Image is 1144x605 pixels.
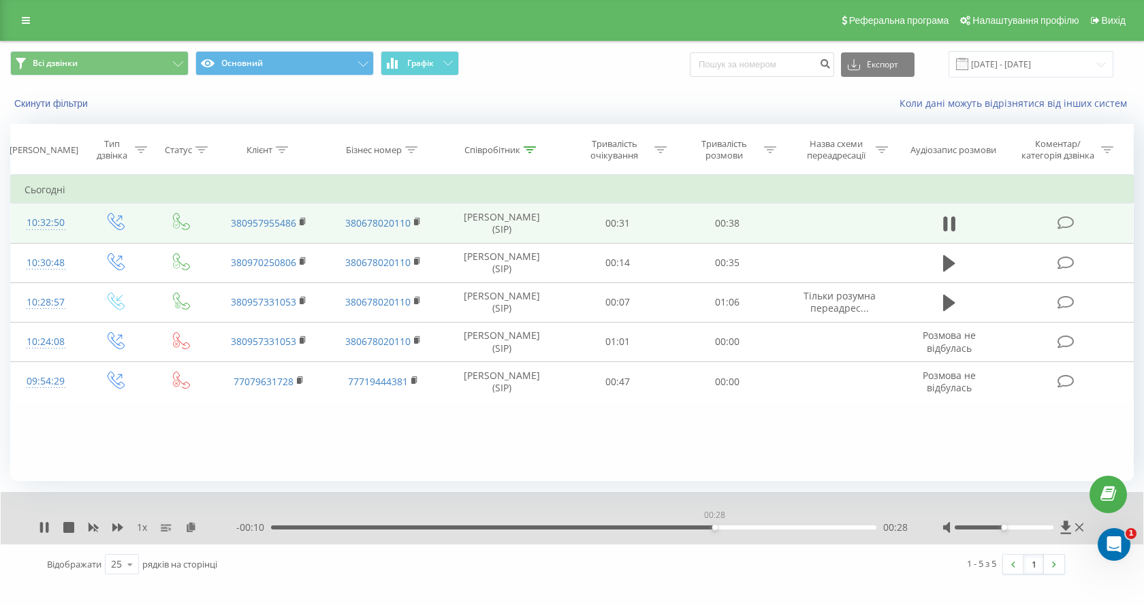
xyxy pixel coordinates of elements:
td: [PERSON_NAME] (SIP) [441,282,563,322]
a: 380957955486 [231,216,296,229]
div: Тривалість розмови [688,138,761,161]
span: 00:28 [883,521,908,534]
div: Accessibility label [1001,525,1006,530]
span: Розмова не відбулась [923,329,976,354]
td: [PERSON_NAME] (SIP) [441,203,563,243]
td: [PERSON_NAME] (SIP) [441,322,563,361]
button: Основний [195,51,374,76]
span: Тільки розумна переадрес... [804,289,876,314]
div: Коментар/категорія дзвінка [1018,138,1098,161]
div: 10:30:48 [25,250,67,276]
span: Реферальна програма [849,15,949,26]
td: 00:14 [563,243,673,282]
span: Відображати [47,558,101,570]
iframe: Intercom live chat [1098,528,1130,561]
td: 01:01 [563,322,673,361]
div: Бізнес номер [346,144,402,156]
div: 10:28:57 [25,289,67,316]
input: Пошук за номером [690,52,834,77]
a: 380970250806 [231,256,296,269]
td: [PERSON_NAME] (SIP) [441,243,563,282]
a: 380678020110 [345,256,411,269]
div: 25 [111,557,122,571]
span: Графік [407,59,434,68]
td: [PERSON_NAME] (SIP) [441,362,563,402]
div: 10:24:08 [25,329,67,355]
a: 380678020110 [345,295,411,308]
div: Аудіозапис розмови [910,144,996,156]
span: Всі дзвінки [33,58,78,69]
span: Налаштування профілю [972,15,1079,26]
button: Графік [381,51,459,76]
div: 09:54:29 [25,368,67,395]
a: 1 [1023,555,1044,574]
span: рядків на сторінці [142,558,217,570]
td: 00:07 [563,282,673,322]
a: 77079631728 [234,375,293,388]
td: Сьогодні [11,176,1134,203]
div: Статус [165,144,192,156]
div: Клієнт [247,144,272,156]
td: 01:06 [673,282,782,322]
div: Тривалість очікування [578,138,651,161]
a: 380957331053 [231,295,296,308]
span: Вихід [1102,15,1126,26]
td: 00:47 [563,362,673,402]
div: [PERSON_NAME] [10,144,78,156]
button: Скинути фільтри [10,97,95,110]
span: - 00:10 [236,521,271,534]
button: Всі дзвінки [10,51,189,76]
td: 00:38 [673,203,782,243]
a: 380678020110 [345,216,411,229]
a: 77719444381 [348,375,408,388]
span: 1 [1126,528,1137,539]
button: Експорт [841,52,915,77]
div: Назва схеми переадресації [799,138,872,161]
div: Співробітник [464,144,520,156]
div: Тип дзвінка [93,138,131,161]
span: 1 x [137,521,147,534]
a: 380957331053 [231,335,296,348]
td: 00:00 [673,362,782,402]
div: 1 - 5 з 5 [967,557,996,570]
a: Коли дані можуть відрізнятися вiд інших систем [900,97,1134,110]
a: 380678020110 [345,335,411,348]
div: 00:28 [701,506,728,525]
span: Розмова не відбулась [923,369,976,394]
td: 00:35 [673,243,782,282]
div: Accessibility label [712,525,718,530]
div: 10:32:50 [25,210,67,236]
td: 00:31 [563,203,673,243]
td: 00:00 [673,322,782,361]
